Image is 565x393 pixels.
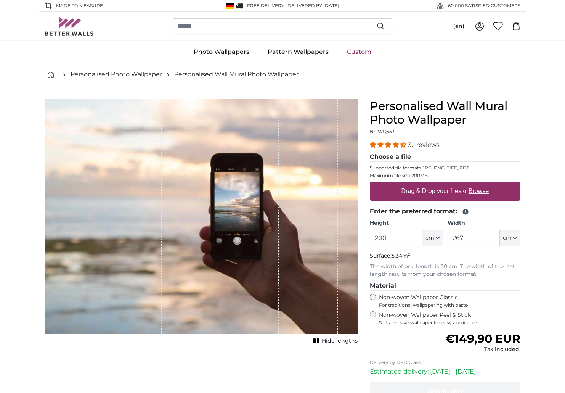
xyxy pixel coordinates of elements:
span: Delivered by [DATE] [287,3,339,8]
nav: breadcrumbs [45,62,520,87]
legend: Enter the preferred format: [370,207,520,216]
span: Self-adhesive wallpaper for easy application [379,320,520,326]
p: Surface: [370,252,520,260]
h1: Personalised Wall Mural Photo Wallpaper [370,99,520,127]
u: Browse [469,188,489,194]
div: Tax included. [445,346,520,353]
p: Maximum file size 200MB. [370,172,520,179]
img: Germany [226,3,234,9]
label: Drag & Drop your files or [398,184,492,199]
span: cm [425,234,434,242]
label: Non-woven Wallpaper Classic [379,294,520,308]
legend: Choose a file [370,152,520,162]
span: Hide lengths [322,337,358,345]
label: Height [370,219,443,227]
img: Betterwalls [45,16,94,36]
label: Non-woven Wallpaper Peel & Stick [379,311,520,326]
span: 4.31 stars [370,141,408,148]
a: Pattern Wallpapers [258,42,338,62]
p: The width of one length is 50 cm. The width of the last length results from your chosen format. [370,263,520,278]
legend: Material [370,281,520,291]
a: Personalised Wall Mural Photo Wallpaper [174,70,299,79]
div: 1 of 1 [45,99,358,346]
span: 5.34m² [392,252,410,259]
a: Custom [338,42,380,62]
label: Width [448,219,520,227]
span: Made to Measure [56,2,103,9]
p: Supported file formats JPG, PNG, TIFF, PDF [370,165,520,171]
p: Estimated delivery: [DATE] - [DATE] [370,367,520,376]
button: cm [422,230,443,246]
p: Delivery by DPD Classic [370,359,520,366]
span: 60,000 SATISFIED CUSTOMERS [448,2,520,9]
span: For traditional wallpapering with paste [379,302,520,308]
a: Photo Wallpapers [185,42,258,62]
span: 32 reviews [408,141,440,148]
span: €149,90 EUR [445,332,520,346]
button: cm [500,230,520,246]
span: cm [503,234,512,242]
button: (en) [447,19,470,33]
span: Nr. WQ553 [370,129,395,134]
span: - [286,3,339,8]
button: Hide lengths [311,336,358,346]
span: FREE delivery! [247,3,286,8]
a: Personalised Photo Wallpaper [71,70,162,79]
